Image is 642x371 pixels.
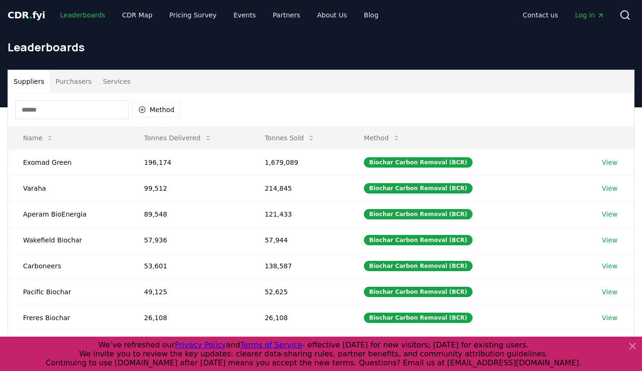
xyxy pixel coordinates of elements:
[8,279,129,305] td: Pacific Biochar
[115,7,160,24] a: CDR Map
[29,9,32,21] span: .
[8,8,45,22] a: CDR.fyi
[8,253,129,279] td: Carboneers
[53,7,386,24] nav: Main
[8,227,129,253] td: Wakefield Biochar
[249,149,349,175] td: 1,679,089
[249,331,349,356] td: 34,437
[249,201,349,227] td: 121,433
[356,129,408,147] button: Method
[129,175,249,201] td: 99,512
[515,7,566,24] a: Contact us
[575,10,604,20] span: Log in
[129,279,249,305] td: 49,125
[364,287,472,297] div: Biochar Carbon Removal (BCR)
[364,183,472,194] div: Biochar Carbon Removal (BCR)
[8,149,129,175] td: Exomad Green
[129,201,249,227] td: 89,548
[8,201,129,227] td: Aperam BioEnergia
[8,70,50,93] button: Suppliers
[249,305,349,331] td: 26,108
[364,261,472,271] div: Biochar Carbon Removal (BCR)
[226,7,263,24] a: Events
[129,305,249,331] td: 26,108
[97,70,136,93] button: Services
[50,70,97,93] button: Purchasers
[602,313,618,323] a: View
[602,287,618,297] a: View
[129,149,249,175] td: 196,174
[8,305,129,331] td: Freres Biochar
[602,210,618,219] a: View
[162,7,224,24] a: Pricing Survey
[249,279,349,305] td: 52,625
[356,7,386,24] a: Blog
[8,40,634,55] h1: Leaderboards
[249,253,349,279] td: 138,587
[310,7,354,24] a: About Us
[249,227,349,253] td: 57,944
[364,235,472,245] div: Biochar Carbon Removal (BCR)
[364,209,472,219] div: Biochar Carbon Removal (BCR)
[129,253,249,279] td: 53,601
[249,175,349,201] td: 214,845
[8,331,129,356] td: Planboo
[129,227,249,253] td: 57,936
[265,7,308,24] a: Partners
[602,261,618,271] a: View
[8,9,45,21] span: CDR fyi
[257,129,322,147] button: Tonnes Sold
[602,235,618,245] a: View
[364,313,472,323] div: Biochar Carbon Removal (BCR)
[53,7,113,24] a: Leaderboards
[602,158,618,167] a: View
[129,331,249,356] td: 23,718
[515,7,612,24] nav: Main
[602,184,618,193] a: View
[364,157,472,168] div: Biochar Carbon Removal (BCR)
[136,129,219,147] button: Tonnes Delivered
[16,129,61,147] button: Name
[132,102,181,117] button: Method
[8,175,129,201] td: Varaha
[568,7,612,24] a: Log in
